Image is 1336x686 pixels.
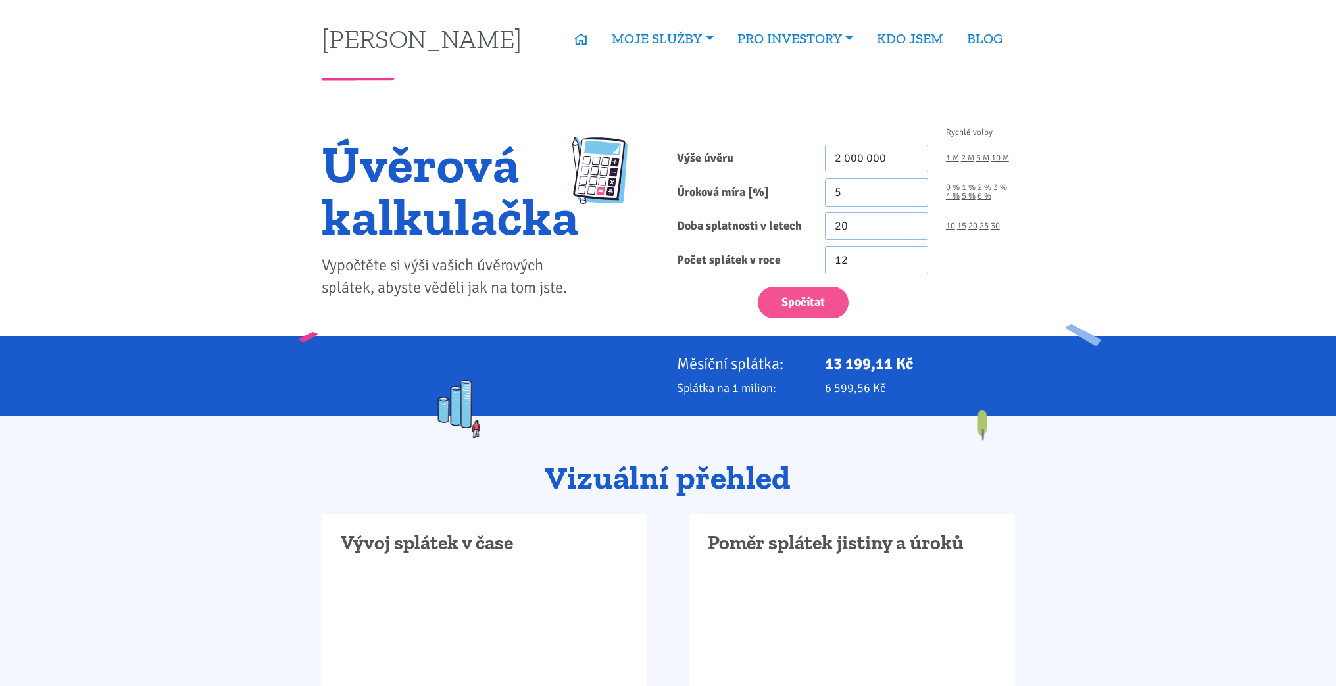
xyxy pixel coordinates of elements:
[962,184,976,192] a: 1 %
[946,192,960,201] a: 4 %
[961,154,974,162] a: 2 M
[341,531,628,556] h3: Vývoj splátek v čase
[946,184,960,192] a: 0 %
[322,460,1014,496] h2: Vizuální přehled
[991,222,1000,230] a: 30
[977,192,991,201] a: 6 %
[825,379,1014,397] p: 6 599,56 Kč
[993,184,1007,192] a: 3 %
[668,145,816,173] label: Výše úvěru
[946,222,955,230] a: 10
[955,24,1014,54] a: BLOG
[946,154,959,162] a: 1 M
[322,26,522,51] a: [PERSON_NAME]
[957,222,966,230] a: 15
[708,531,995,556] h3: Poměr splátek jistiny a úroků
[977,184,991,192] a: 2 %
[979,222,989,230] a: 25
[962,192,976,201] a: 5 %
[946,128,993,137] span: Rychlé volby
[865,24,955,54] a: KDO JSEM
[726,24,865,54] a: PRO INVESTORY
[991,154,1009,162] a: 10 M
[322,255,579,299] p: Vypočtěte si výši vašich úvěrových splátek, abyste věděli jak na tom jste.
[968,222,977,230] a: 20
[825,355,1014,373] p: 13 199,11 Kč
[668,178,816,207] label: Úroková míra [%]
[677,379,807,397] p: Splátka na 1 milion:
[322,137,579,243] h1: Úvěrová kalkulačka
[677,355,807,373] p: Měsíční splátka:
[668,246,816,274] label: Počet splátek v roce
[758,287,849,319] button: Spočítat
[976,154,989,162] a: 5 M
[668,212,816,241] label: Doba splatnosti v letech
[600,24,725,54] a: MOJE SLUŽBY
